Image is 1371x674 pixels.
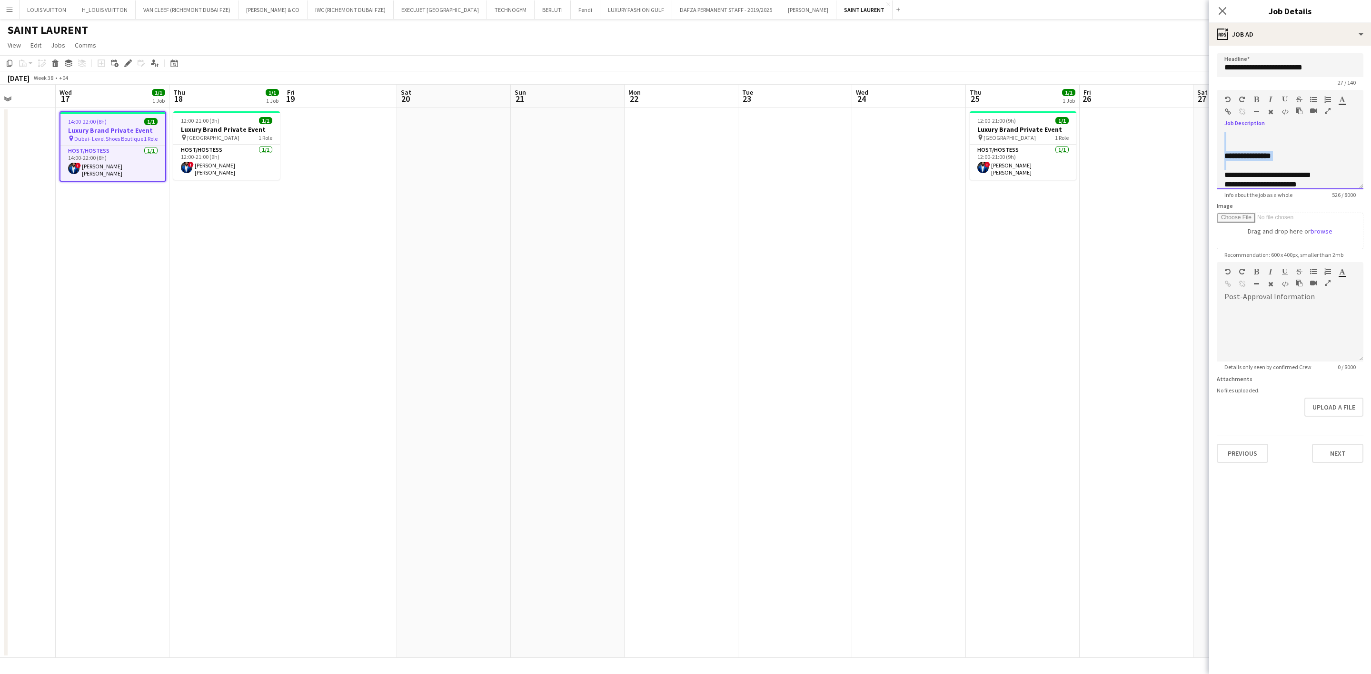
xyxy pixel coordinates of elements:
span: Details only seen by confirmed Crew [1217,363,1319,371]
app-card-role: Host/Hostess1/114:00-22:00 (8h)![PERSON_NAME] [PERSON_NAME] [60,146,165,181]
button: [PERSON_NAME] & CO [238,0,308,19]
button: Text Color [1339,96,1345,103]
button: Redo [1239,96,1245,103]
span: ! [984,162,990,167]
h1: SAINT LAURENT [8,23,88,37]
button: Fendi [571,0,600,19]
button: VAN CLEEF (RICHEMONT DUBAI FZE) [136,0,238,19]
div: Job Ad [1209,23,1371,46]
div: 1 Job [266,97,278,104]
button: Paste as plain text [1296,107,1302,115]
span: ! [75,163,81,168]
span: Comms [75,41,96,49]
app-job-card: 14:00-22:00 (8h)1/1Luxury Brand Private Event Dubai- Level Shoes Boutique1 RoleHost/Hostess1/114:... [60,111,166,182]
span: 12:00-21:00 (9h) [181,117,219,124]
span: Fri [1083,88,1091,97]
button: [PERSON_NAME] [780,0,836,19]
span: 14:00-22:00 (8h) [68,118,107,125]
span: 1 Role [1055,134,1069,141]
button: SAINT LAURENT [836,0,893,19]
button: Unordered List [1310,268,1317,275]
button: DAFZA PERMANENT STAFF - 2019/2025 [672,0,780,19]
button: Text Color [1339,268,1345,275]
button: LUXURY FASHION GULF [600,0,672,19]
button: TECHNOGYM [487,0,535,19]
span: 526 / 8000 [1324,191,1363,198]
span: Sun [515,88,526,97]
button: HTML Code [1282,280,1288,288]
button: Italic [1267,268,1274,275]
button: Upload a file [1304,398,1363,417]
button: Unordered List [1310,96,1317,103]
span: 19 [286,93,295,104]
span: Edit [30,41,41,49]
h3: Luxury Brand Private Event [970,125,1076,134]
span: Sat [401,88,411,97]
a: Jobs [47,39,69,51]
button: Paste as plain text [1296,279,1302,287]
button: Strikethrough [1296,268,1302,275]
button: Strikethrough [1296,96,1302,103]
span: 0 / 8000 [1330,363,1363,371]
span: 26 [1082,93,1091,104]
button: EXECUJET [GEOGRAPHIC_DATA] [394,0,487,19]
button: Underline [1282,268,1288,275]
button: Insert Link [1224,108,1231,116]
button: Italic [1267,96,1274,103]
span: Info about the job as a whole [1217,191,1300,198]
a: Comms [71,39,100,51]
button: Previous [1217,444,1268,463]
span: Fri [287,88,295,97]
button: Horizontal Line [1253,280,1260,288]
div: No files uploaded. [1217,387,1363,394]
button: Clear Formatting [1267,280,1274,288]
span: Sat [1197,88,1208,97]
span: Tue [742,88,753,97]
span: 27 [1196,93,1208,104]
button: Next [1312,444,1363,463]
button: Undo [1224,96,1231,103]
span: [GEOGRAPHIC_DATA] [187,134,239,141]
button: IWC (RICHEMONT DUBAI FZE) [308,0,394,19]
button: Horizontal Line [1253,108,1260,116]
span: 1/1 [1062,89,1075,96]
span: 20 [399,93,411,104]
span: Dubai- Level Shoes Boutique [74,135,143,142]
button: LOUIS VUITTON [20,0,74,19]
button: Bold [1253,268,1260,275]
span: Week 38 [31,74,55,81]
span: Wed [60,88,72,97]
span: 24 [854,93,868,104]
button: Clear Formatting [1267,108,1274,116]
span: 1/1 [152,89,165,96]
app-job-card: 12:00-21:00 (9h)1/1Luxury Brand Private Event [GEOGRAPHIC_DATA]1 RoleHost/Hostess1/112:00-21:00 (... [173,111,280,180]
button: Underline [1282,96,1288,103]
button: HTML Code [1282,108,1288,116]
app-job-card: 12:00-21:00 (9h)1/1Luxury Brand Private Event [GEOGRAPHIC_DATA]1 RoleHost/Hostess1/112:00-21:00 (... [970,111,1076,180]
span: 27 / 140 [1330,79,1363,86]
span: 1 Role [144,135,158,142]
button: Insert video [1310,279,1317,287]
span: Jobs [51,41,65,49]
span: Thu [173,88,185,97]
h3: Job Details [1209,5,1371,17]
app-card-role: Host/Hostess1/112:00-21:00 (9h)![PERSON_NAME] [PERSON_NAME] [173,145,280,180]
span: 18 [172,93,185,104]
span: 17 [58,93,72,104]
button: Undo [1224,268,1231,275]
button: Fullscreen [1324,107,1331,115]
button: Ordered List [1324,96,1331,103]
div: 1 Job [152,97,165,104]
a: View [4,39,25,51]
app-card-role: Host/Hostess1/112:00-21:00 (9h)![PERSON_NAME] [PERSON_NAME] [970,145,1076,180]
span: [GEOGRAPHIC_DATA] [984,134,1036,141]
span: 22 [627,93,641,104]
span: Recommendation: 600 x 400px, smaller than 2mb [1217,251,1351,258]
span: 1/1 [1055,117,1069,124]
span: 1/1 [266,89,279,96]
button: Ordered List [1324,268,1331,275]
span: 1/1 [259,117,272,124]
span: 23 [741,93,753,104]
